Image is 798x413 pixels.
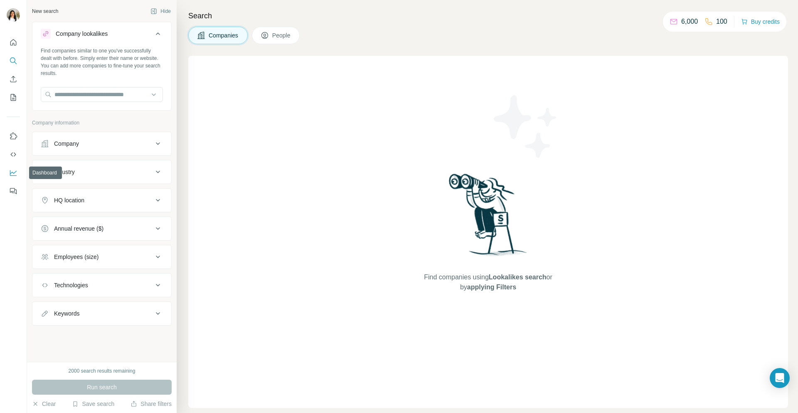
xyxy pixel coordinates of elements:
[56,30,108,38] div: Company lookalikes
[72,400,114,408] button: Save search
[54,196,84,204] div: HQ location
[7,129,20,144] button: Use Surfe on LinkedIn
[770,368,790,388] div: Open Intercom Messenger
[7,90,20,105] button: My lists
[7,165,20,180] button: Dashboard
[32,219,171,239] button: Annual revenue ($)
[32,247,171,267] button: Employees (size)
[7,8,20,22] img: Avatar
[54,168,75,176] div: Industry
[54,309,79,318] div: Keywords
[421,272,554,292] span: Find companies using or by
[272,31,291,40] span: People
[716,17,727,27] p: 100
[32,304,171,323] button: Keywords
[32,162,171,182] button: Industry
[32,275,171,295] button: Technologies
[7,147,20,162] button: Use Surfe API
[54,253,99,261] div: Employees (size)
[445,172,532,264] img: Surfe Illustration - Woman searching with binoculars
[41,47,163,77] div: Find companies similar to one you've successfully dealt with before. Simply enter their name or w...
[741,16,780,27] button: Buy credits
[467,284,516,291] span: applying Filters
[54,281,88,289] div: Technologies
[209,31,239,40] span: Companies
[145,5,177,17] button: Hide
[7,72,20,87] button: Enrich CSV
[32,119,172,127] p: Company information
[131,400,172,408] button: Share filters
[32,134,171,154] button: Company
[54,224,103,233] div: Annual revenue ($)
[32,190,171,210] button: HQ location
[7,184,20,199] button: Feedback
[681,17,698,27] p: 6,000
[54,139,79,148] div: Company
[69,367,135,375] div: 2000 search results remaining
[7,35,20,50] button: Quick start
[488,89,563,164] img: Surfe Illustration - Stars
[7,53,20,68] button: Search
[32,24,171,47] button: Company lookalikes
[32,7,58,15] div: New search
[188,10,788,22] h4: Search
[32,400,56,408] button: Clear
[489,274,547,281] span: Lookalikes search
